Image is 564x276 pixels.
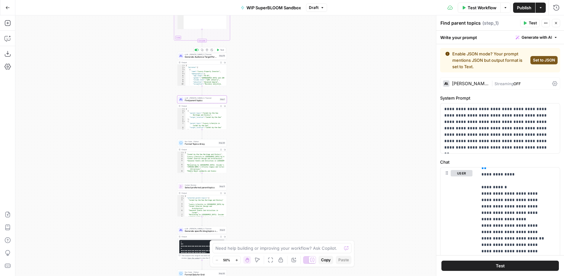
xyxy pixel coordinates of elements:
[202,173,203,182] g: Edge from step_38 to step_11
[183,69,185,71] span: Toggle code folding, rows 3 through 31
[177,216,184,220] div: 8
[440,159,560,165] label: Chat
[177,206,184,210] div: 5
[491,80,495,86] span: |
[181,61,218,64] div: Output
[533,57,555,63] span: Set to JSON
[185,271,217,273] span: Run Code · Python
[183,64,185,67] span: Toggle code folding, rows 1 through 149
[306,4,327,12] button: Draft
[445,51,528,70] div: Enable JSON mode? Your prompt mentions JSON but output format is set to Text.
[219,185,225,188] div: Step 11
[177,108,185,110] div: 1
[223,257,230,263] span: 50%
[496,263,505,269] span: Test
[183,73,185,75] span: Toggle code folding, rows 5 through 12
[529,20,537,26] span: Test
[177,166,184,170] div: 7
[177,116,185,118] div: 4
[185,184,218,186] span: Human Review
[177,73,185,75] div: 5
[181,235,218,238] div: Output
[517,4,531,11] span: Publish
[219,229,225,231] div: Step 8
[177,83,185,90] div: 10
[202,86,203,95] g: Edge from step_19 to step_1
[177,120,185,123] div: 6
[181,105,218,107] div: Output
[177,127,185,129] div: 8
[183,120,185,123] span: Toggle code folding, rows 6 through 9
[185,55,217,59] span: Generate Audience Target Personas
[177,183,227,216] div: Human ReviewSelect preferred parent topicsStep 11Output{ "selected_parent_topics":[ "Carmel-by-th...
[177,81,185,83] div: 9
[513,3,535,13] button: Publish
[177,71,185,73] div: 4
[513,81,521,86] span: OFF
[513,33,560,42] button: Generate with AI
[177,195,184,197] div: 1
[309,5,318,11] span: Draft
[237,3,305,13] button: WIP SuperBLOOM Sandbox
[182,195,184,197] span: Toggle code folding, rows 1 through 11
[183,108,185,110] span: Toggle code folding, rows 1 through 146
[202,260,203,269] g: Edge from step_8 to step_35
[219,54,225,57] div: Step 19
[177,199,184,203] div: 3
[177,164,184,166] div: 6
[177,67,185,69] div: 2
[495,81,513,86] span: Streaming
[177,69,185,71] div: 3
[177,154,184,156] div: 2
[177,79,185,81] div: 8
[185,227,218,230] span: LLM · [PERSON_NAME] 3.7 Sonnet
[336,256,351,264] button: Paste
[440,20,481,26] textarea: Find parent topics
[521,35,552,40] span: Generate with AI
[338,257,349,263] span: Paste
[197,39,207,42] div: Complete
[177,64,185,67] div: 1
[202,216,203,226] g: Edge from step_11 to step_8
[183,67,185,69] span: Toggle code folding, rows 2 through 148
[202,129,203,139] g: Edge from step_1 to step_38
[177,118,185,121] div: 5
[177,226,227,260] div: LLM · [PERSON_NAME] 3.7 SonnetGenerate specific blog topics + map to persona summaryStep 8Output*...
[185,142,217,146] span: Format Topics Array
[185,53,217,56] span: LLM · [PERSON_NAME] 3.7 Sonnet
[220,98,225,101] div: Step 1
[181,148,218,151] div: Output
[177,197,184,199] div: 2
[177,110,185,112] div: 2
[177,52,227,86] div: LLM · [PERSON_NAME] 3.7 SonnetGenerate Audience Target PersonasStep 19TestOutput{ "personas":[ { ...
[182,151,184,154] span: Toggle code folding, rows 1 through 38
[436,31,564,44] div: Write your prompt
[482,20,499,26] span: ( step_1 )
[215,48,225,52] button: Test
[181,192,218,194] div: Output
[177,95,227,129] div: LLM · [PERSON_NAME] 3.7 SonnetFind parent topicsStep 1Output[ { "parent_topic":"Carmel-by-the-Sea...
[177,160,184,164] div: 5
[177,75,185,77] div: 6
[220,48,224,51] span: Test
[188,257,200,259] span: Copy the output
[181,254,225,259] div: This output is too large & has been abbreviated for review. to view the full content.
[451,170,472,176] button: user
[177,158,184,160] div: 4
[520,19,540,27] button: Test
[440,95,560,101] label: System Prompt
[185,99,218,102] span: Find parent topics
[177,139,227,173] div: Run Code · PythonFormat Topics ArrayStep 38Output[ "Carmel-by-the-Sea Heritage and History", "Lux...
[530,56,558,64] button: Set to JSON
[177,151,184,154] div: 1
[185,186,218,189] span: Select preferred parent topics
[177,214,184,216] div: 7
[177,112,185,116] div: 3
[177,123,185,127] div: 7
[183,110,185,112] span: Toggle code folding, rows 2 through 5
[441,261,559,271] button: Test
[177,39,227,42] div: Complete
[458,3,500,13] button: Test Workflow
[185,140,217,143] span: Run Code · Python
[321,257,331,263] span: Copy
